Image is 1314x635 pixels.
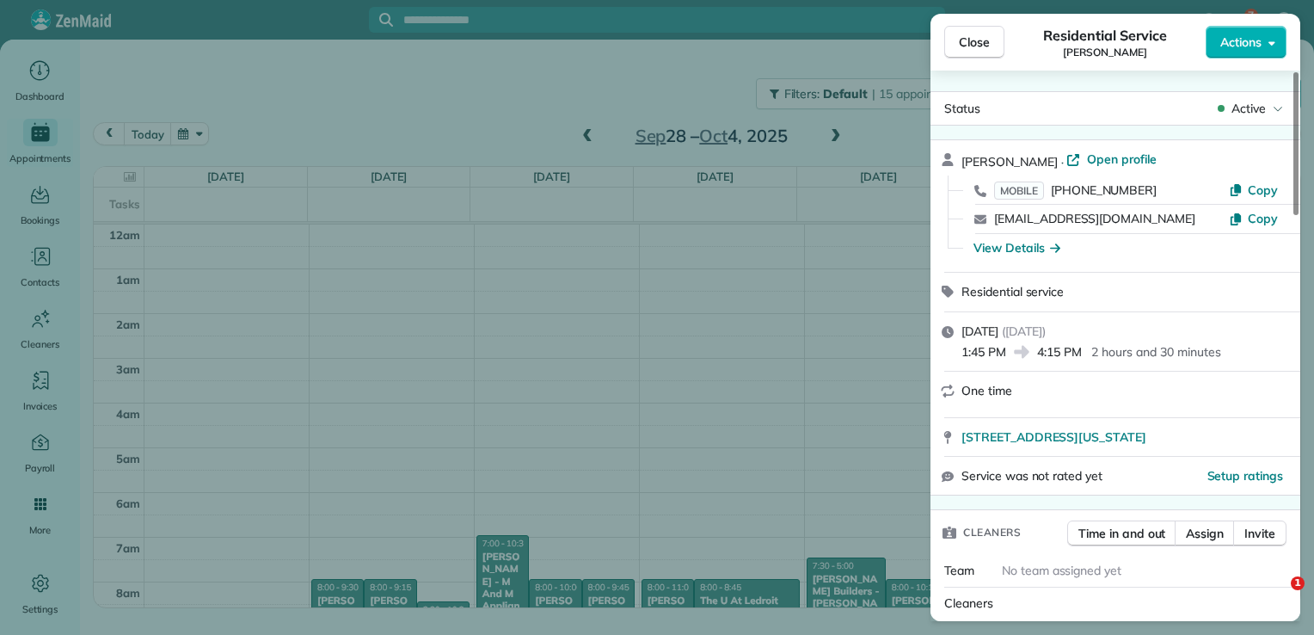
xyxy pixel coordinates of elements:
span: 4:15 PM [1037,343,1082,361]
span: Copy [1248,211,1278,226]
a: [EMAIL_ADDRESS][DOMAIN_NAME] [994,211,1195,226]
span: [PHONE_NUMBER] [1051,182,1157,198]
span: Time in and out [1078,525,1165,542]
span: Status [944,101,980,116]
span: Team [944,563,974,578]
span: 1:45 PM [961,343,1006,361]
button: Time in and out [1067,521,1176,546]
span: Copy [1248,182,1278,198]
span: No team assigned yet [1002,563,1121,578]
iframe: Intercom live chat [1256,576,1297,618]
span: Setup ratings [1207,468,1284,484]
span: · [1058,155,1067,169]
span: Cleaners [963,524,1021,541]
button: Copy [1229,210,1278,227]
span: Residential Service [1043,25,1166,46]
button: Copy [1229,182,1278,199]
span: 1 [1291,576,1305,590]
span: Active [1231,100,1266,117]
button: View Details [973,239,1060,256]
span: MOBILE [994,182,1044,200]
p: 2 hours and 30 minutes [1091,343,1220,361]
span: Service was not rated yet [961,467,1102,485]
span: Residential service [961,284,1064,299]
a: [STREET_ADDRESS][US_STATE] [961,428,1290,446]
span: Cleaners [944,595,993,611]
span: One time [961,383,1012,398]
a: MOBILE[PHONE_NUMBER] [994,182,1157,199]
button: Setup ratings [1207,467,1284,484]
span: ( [DATE] ) [1002,324,1046,339]
button: Invite [1233,521,1286,546]
span: [DATE] [961,324,998,339]
span: Invite [1244,525,1275,542]
span: Assign [1186,525,1224,542]
span: [PERSON_NAME] [961,154,1058,170]
a: Open profile [1066,151,1157,168]
span: Open profile [1087,151,1157,168]
span: [PERSON_NAME] [1063,46,1147,59]
span: No cleaners assigned yet [944,620,1082,635]
button: Close [944,26,1004,59]
span: [STREET_ADDRESS][US_STATE] [961,428,1146,446]
button: Assign [1175,521,1235,546]
span: Close [959,34,990,51]
span: Actions [1220,34,1262,51]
